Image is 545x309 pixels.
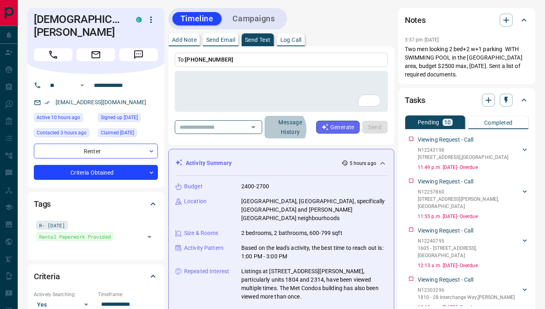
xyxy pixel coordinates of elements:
[34,113,94,124] div: Wed Aug 13 2025
[418,294,515,301] p: 1810 - 28 Interchange Way , [PERSON_NAME]
[418,164,529,171] p: 11:49 p.m. [DATE] - Overdue
[241,197,388,222] p: [GEOGRAPHIC_DATA], [GEOGRAPHIC_DATA], specifically [GEOGRAPHIC_DATA] and [PERSON_NAME][GEOGRAPHIC...
[418,145,529,163] div: N12243198[STREET_ADDRESS],[GEOGRAPHIC_DATA]
[98,128,158,140] div: Wed Jul 23 2025
[418,196,521,210] p: [STREET_ADDRESS][PERSON_NAME] , [GEOGRAPHIC_DATA]
[418,188,521,196] p: N12257860
[418,227,474,235] p: Viewing Request - Call
[418,276,474,284] p: Viewing Request - Call
[418,136,474,144] p: Viewing Request - Call
[34,48,73,61] span: Call
[184,229,219,237] p: Size & Rooms
[101,129,134,137] span: Claimed [DATE]
[184,244,224,252] p: Activity Pattern
[136,17,142,23] div: condos.ca
[39,233,111,241] span: Rental Paperwork Provided
[184,267,229,276] p: Repeated Interest
[34,267,158,286] div: Criteria
[280,37,302,43] p: Log Call
[98,291,158,298] p: Timeframe:
[418,187,529,212] div: N12257860[STREET_ADDRESS][PERSON_NAME],[GEOGRAPHIC_DATA]
[405,94,425,107] h2: Tasks
[144,231,155,243] button: Open
[350,160,376,167] p: 5 hours ago
[225,12,283,25] button: Campaigns
[405,14,426,27] h2: Notes
[418,245,521,259] p: 1605 - [STREET_ADDRESS] , [GEOGRAPHIC_DATA]
[98,113,158,124] div: Wed Jul 23 2025
[37,129,87,137] span: Contacted 3 hours ago
[175,156,388,171] div: Activity Summary5 hours ago
[241,267,388,301] p: Listings at [STREET_ADDRESS][PERSON_NAME], particularly units 1804 and 2314, have been viewed mul...
[206,37,235,43] p: Send Email
[418,213,529,220] p: 11:55 p.m. [DATE] - Overdue
[34,165,158,180] div: Criteria Obtained
[172,37,197,43] p: Add Note
[180,74,382,109] textarea: To enrich screen reader interactions, please activate Accessibility in Grammarly extension settings
[34,291,94,298] p: Actively Searching:
[34,194,158,214] div: Tags
[172,12,222,25] button: Timeline
[418,154,509,161] p: [STREET_ADDRESS] , [GEOGRAPHIC_DATA]
[34,144,158,159] div: Renter
[175,53,388,67] p: To:
[241,229,342,237] p: 2 bedrooms, 2 bathrooms, 600-799 sqft
[39,221,65,229] span: R- [DATE]
[34,198,51,210] h2: Tags
[418,286,515,294] p: N12303296
[248,122,259,133] button: Open
[316,121,360,134] button: Generate
[34,128,94,140] div: Wed Aug 13 2025
[241,182,269,191] p: 2400-2700
[44,100,50,105] svg: Email Verified
[119,48,158,61] span: Message
[37,113,80,122] span: Active 10 hours ago
[101,113,138,122] span: Signed up [DATE]
[418,146,509,154] p: N12243198
[34,13,124,39] h1: [DEMOGRAPHIC_DATA][PERSON_NAME]
[245,37,271,43] p: Send Text
[405,45,529,79] p: Two men looking 2 bed+2 w+1 parking WITH SWIMMING POOL in the [GEOGRAPHIC_DATA] area, budget $250...
[185,56,233,63] span: [PHONE_NUMBER]
[241,244,388,261] p: Based on the lead's activity, the best time to reach out is: 1:00 PM - 3:00 PM
[184,197,207,206] p: Location
[34,270,60,283] h2: Criteria
[405,37,439,43] p: 3:37 pm [DATE]
[444,119,451,125] p: 10
[77,48,115,61] span: Email
[265,116,316,138] button: Message History
[186,159,232,167] p: Activity Summary
[418,119,439,125] p: Pending
[418,177,474,186] p: Viewing Request - Call
[484,120,513,126] p: Completed
[77,80,87,90] button: Open
[184,182,203,191] p: Budget
[418,236,529,261] div: N122407951605 - [STREET_ADDRESS],[GEOGRAPHIC_DATA]
[405,91,529,110] div: Tasks
[56,99,147,105] a: [EMAIL_ADDRESS][DOMAIN_NAME]
[418,285,529,303] div: N123032961810 - 28 Interchange Way,[PERSON_NAME]
[418,262,529,269] p: 12:13 a.m. [DATE] - Overdue
[418,237,521,245] p: N12240795
[405,10,529,30] div: Notes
